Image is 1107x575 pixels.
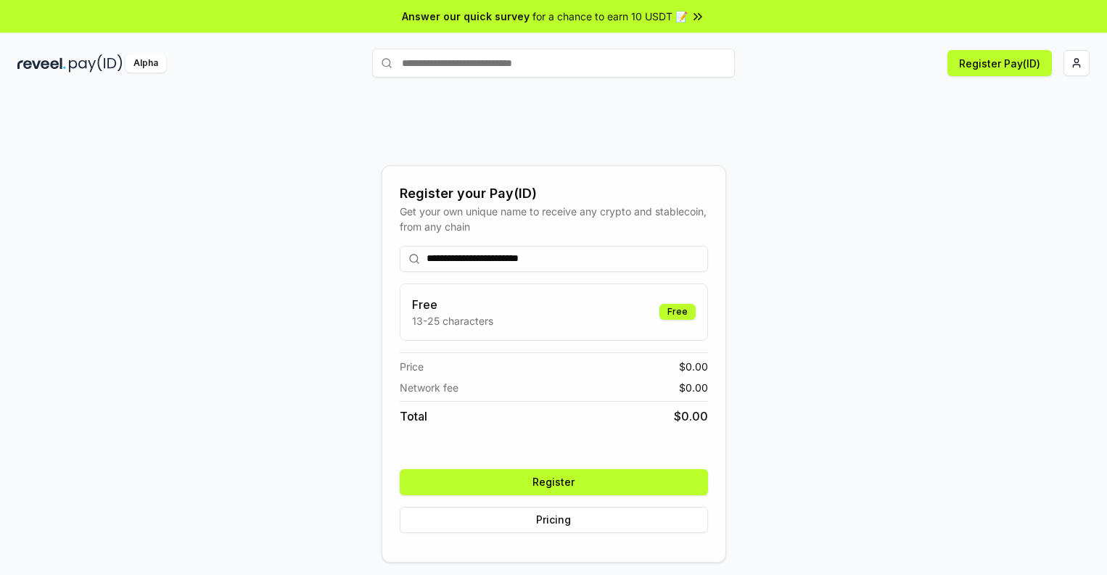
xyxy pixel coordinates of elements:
[659,304,696,320] div: Free
[679,380,708,395] span: $ 0.00
[679,359,708,374] span: $ 0.00
[412,296,493,313] h3: Free
[400,359,424,374] span: Price
[69,54,123,73] img: pay_id
[17,54,66,73] img: reveel_dark
[412,313,493,328] p: 13-25 characters
[947,50,1052,76] button: Register Pay(ID)
[400,469,708,495] button: Register
[400,204,708,234] div: Get your own unique name to receive any crypto and stablecoin, from any chain
[674,408,708,425] span: $ 0.00
[400,183,708,204] div: Register your Pay(ID)
[532,9,688,24] span: for a chance to earn 10 USDT 📝
[400,507,708,533] button: Pricing
[125,54,166,73] div: Alpha
[402,9,530,24] span: Answer our quick survey
[400,380,458,395] span: Network fee
[400,408,427,425] span: Total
